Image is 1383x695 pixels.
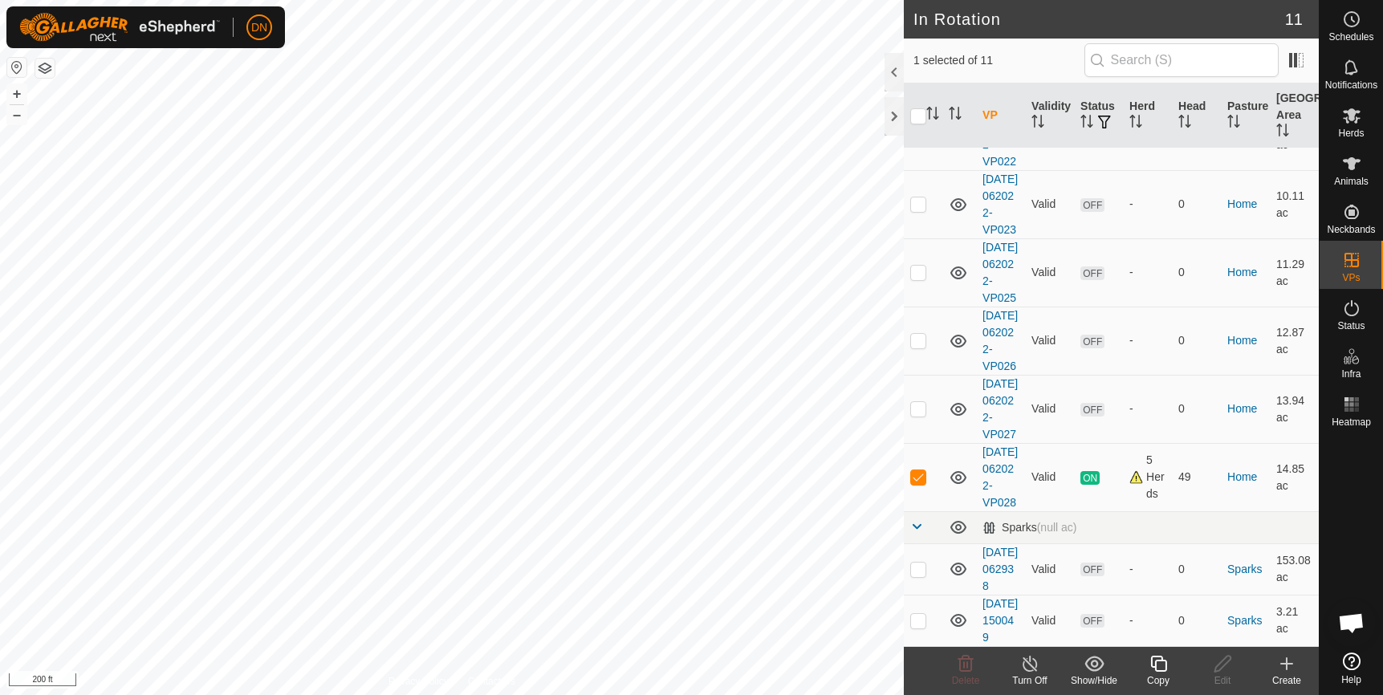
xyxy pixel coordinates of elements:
span: (null ac) [1037,521,1077,534]
a: Sparks [1227,563,1263,575]
th: Head [1172,83,1221,148]
span: Status [1337,321,1365,331]
span: Delete [952,675,980,686]
a: Contact Us [468,674,515,689]
a: Home [1227,334,1257,347]
span: Heatmap [1332,417,1371,427]
span: OFF [1080,563,1104,576]
a: [DATE] 062938 [982,546,1018,592]
td: 3.21 ac [1270,595,1319,646]
span: Herds [1338,128,1364,138]
td: Valid [1025,375,1074,443]
p-sorticon: Activate to sort [1178,117,1191,130]
a: [DATE] 062022-VP026 [982,309,1018,372]
button: – [7,105,26,124]
div: Sparks [982,521,1076,534]
a: [DATE] 062022-VP023 [982,173,1018,236]
th: VP [976,83,1025,148]
span: OFF [1080,614,1104,628]
div: Turn Off [998,673,1062,688]
td: 153.08 ac [1270,543,1319,595]
td: Valid [1025,443,1074,511]
td: 0 [1172,595,1221,646]
p-sorticon: Activate to sort [1129,117,1142,130]
span: Neckbands [1327,225,1375,234]
div: - [1129,264,1165,281]
a: Home [1227,266,1257,278]
h2: In Rotation [913,10,1285,29]
span: 1 selected of 11 [913,52,1084,69]
td: 0 [1172,170,1221,238]
th: Pasture [1221,83,1270,148]
a: Sparks [1227,614,1263,627]
div: - [1129,196,1165,213]
th: [GEOGRAPHIC_DATA] Area [1270,83,1319,148]
div: Create [1255,673,1319,688]
span: OFF [1080,266,1104,280]
span: 11 [1285,7,1303,31]
div: 5 Herds [1129,452,1165,502]
a: Help [1320,646,1383,691]
div: - [1129,612,1165,629]
a: [DATE] 062022-VP027 [982,377,1018,441]
td: 0 [1172,543,1221,595]
td: Valid [1025,238,1074,307]
td: Valid [1025,543,1074,595]
div: - [1129,400,1165,417]
p-sorticon: Activate to sort [1227,117,1240,130]
td: 12.87 ac [1270,307,1319,375]
td: 49 [1172,443,1221,511]
span: ON [1080,471,1100,485]
p-sorticon: Activate to sort [926,109,939,122]
div: - [1129,561,1165,578]
p-sorticon: Activate to sort [1276,126,1289,139]
a: Home [1227,197,1257,210]
div: - [1129,332,1165,349]
button: + [7,84,26,104]
td: Valid [1025,595,1074,646]
p-sorticon: Activate to sort [949,109,962,122]
a: [DATE] 062022-VP022 [982,104,1018,168]
td: 14.85 ac [1270,443,1319,511]
td: 0 [1172,307,1221,375]
td: 13.94 ac [1270,375,1319,443]
th: Herd [1123,83,1172,148]
span: Help [1341,675,1361,685]
input: Search (S) [1084,43,1279,77]
span: Schedules [1328,32,1373,42]
td: 10.11 ac [1270,170,1319,238]
td: 0 [1172,375,1221,443]
td: 11.29 ac [1270,238,1319,307]
p-sorticon: Activate to sort [1080,117,1093,130]
th: Validity [1025,83,1074,148]
div: Open chat [1328,599,1376,647]
span: OFF [1080,403,1104,417]
a: Privacy Policy [388,674,449,689]
span: Animals [1334,177,1369,186]
div: Show/Hide [1062,673,1126,688]
a: Home [1227,470,1257,483]
a: [DATE] 062022-VP025 [982,241,1018,304]
a: [DATE] 062022-VP028 [982,445,1018,509]
button: Map Layers [35,59,55,78]
th: Status [1074,83,1123,148]
div: Edit [1190,673,1255,688]
span: OFF [1080,335,1104,348]
span: Notifications [1325,80,1377,90]
span: Infra [1341,369,1361,379]
span: DN [251,19,267,36]
img: Gallagher Logo [19,13,220,42]
span: VPs [1342,273,1360,282]
span: OFF [1080,198,1104,212]
p-sorticon: Activate to sort [1031,117,1044,130]
a: [DATE] 150049 [982,597,1018,644]
div: Copy [1126,673,1190,688]
td: Valid [1025,170,1074,238]
td: 0 [1172,238,1221,307]
a: Home [1227,402,1257,415]
button: Reset Map [7,58,26,77]
td: Valid [1025,307,1074,375]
